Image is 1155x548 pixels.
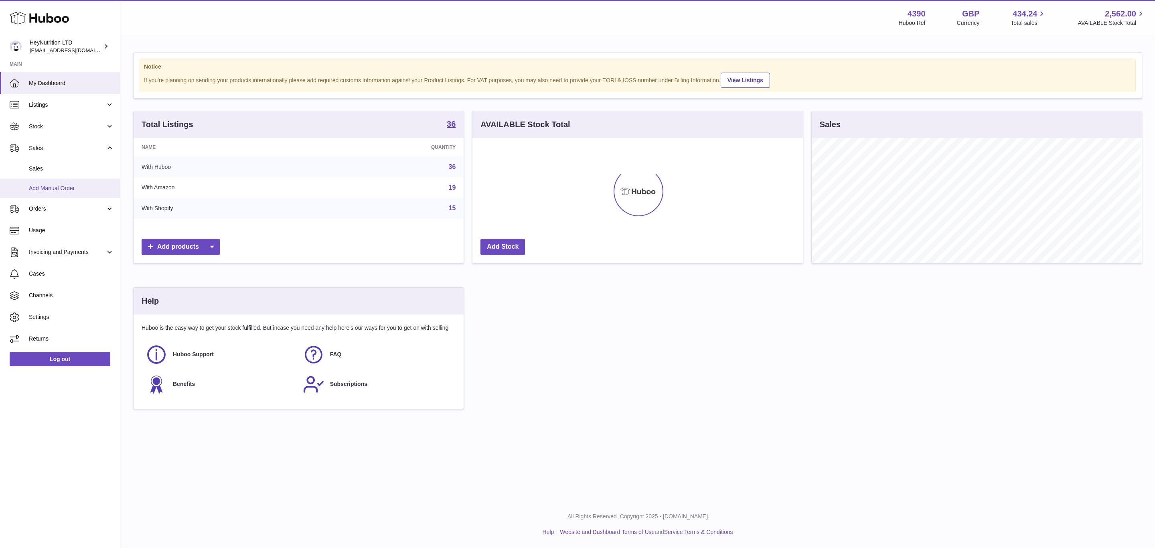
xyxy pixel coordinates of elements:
strong: 36 [447,120,456,128]
span: Subscriptions [330,380,367,388]
a: Huboo Support [146,344,295,365]
td: With Amazon [134,177,314,198]
td: With Shopify [134,198,314,219]
a: FAQ [303,344,452,365]
span: Settings [29,313,114,321]
a: Add products [142,239,220,255]
a: 36 [447,120,456,130]
h3: AVAILABLE Stock Total [480,119,570,130]
img: internalAdmin-4390@internal.huboo.com [10,41,22,53]
span: Returns [29,335,114,343]
span: 434.24 [1013,8,1037,19]
span: [EMAIL_ADDRESS][DOMAIN_NAME] [30,47,118,53]
a: 19 [449,184,456,191]
p: All Rights Reserved. Copyright 2025 - [DOMAIN_NAME] [127,513,1149,520]
div: Huboo Ref [899,19,926,27]
a: Help [543,529,554,535]
th: Name [134,138,314,156]
span: Sales [29,144,105,152]
a: 434.24 Total sales [1011,8,1046,27]
span: Total sales [1011,19,1046,27]
p: Huboo is the easy way to get your stock fulfilled. But incase you need any help here's our ways f... [142,324,456,332]
a: 36 [449,163,456,170]
span: Huboo Support [173,351,214,358]
strong: GBP [962,8,979,19]
span: Benefits [173,380,195,388]
a: Website and Dashboard Terms of Use [560,529,654,535]
span: Stock [29,123,105,130]
span: Channels [29,292,114,299]
a: Log out [10,352,110,366]
span: Usage [29,227,114,234]
a: Add Stock [480,239,525,255]
a: 2,562.00 AVAILABLE Stock Total [1078,8,1145,27]
a: Service Terms & Conditions [664,529,733,535]
td: With Huboo [134,156,314,177]
li: and [557,528,733,536]
span: Orders [29,205,105,213]
span: 2,562.00 [1105,8,1136,19]
h3: Help [142,296,159,306]
h3: Sales [820,119,841,130]
div: If you're planning on sending your products internationally please add required customs informati... [144,71,1131,88]
span: FAQ [330,351,342,358]
a: Benefits [146,373,295,395]
div: Currency [957,19,980,27]
span: Listings [29,101,105,109]
a: View Listings [721,73,770,88]
a: Subscriptions [303,373,452,395]
h3: Total Listings [142,119,193,130]
span: Invoicing and Payments [29,248,105,256]
span: Cases [29,270,114,278]
th: Quantity [314,138,464,156]
strong: 4390 [908,8,926,19]
span: AVAILABLE Stock Total [1078,19,1145,27]
span: Add Manual Order [29,185,114,192]
strong: Notice [144,63,1131,71]
span: My Dashboard [29,79,114,87]
div: HeyNutrition LTD [30,39,102,54]
span: Sales [29,165,114,173]
a: 15 [449,205,456,211]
